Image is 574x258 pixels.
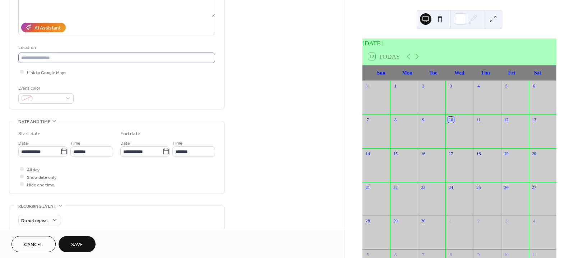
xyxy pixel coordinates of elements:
div: 11 [531,252,537,258]
span: Link to Google Maps [27,69,66,76]
div: 20 [531,150,537,157]
div: 3 [448,83,454,89]
div: Start date [18,130,41,138]
div: Event color [18,85,72,92]
div: 12 [503,117,509,123]
div: 15 [393,150,399,157]
span: Cancel [24,241,43,249]
div: 24 [448,184,454,190]
div: 19 [503,150,509,157]
div: 10 [448,117,454,123]
button: Save [59,236,96,252]
div: 9 [420,117,426,123]
div: 28 [365,218,371,224]
div: 1 [448,218,454,224]
div: Thu [472,65,499,80]
div: 4 [531,218,537,224]
div: 30 [420,218,426,224]
div: 9 [476,252,482,258]
span: Do not repeat [21,216,48,225]
div: 31 [365,83,371,89]
div: 2 [476,218,482,224]
span: Show date only [27,173,56,181]
div: 6 [531,83,537,89]
div: 10 [503,252,509,258]
span: Save [71,241,83,249]
span: Hide end time [27,181,54,189]
span: Date [18,139,28,147]
span: Date and time [18,118,50,126]
div: 1 [393,83,399,89]
div: 8 [393,117,399,123]
div: Wed [446,65,473,80]
div: 3 [503,218,509,224]
div: 27 [531,184,537,190]
div: Sun [368,65,394,80]
div: 4 [476,83,482,89]
div: 6 [393,252,399,258]
span: Date [120,139,130,147]
div: 22 [393,184,399,190]
div: Sat [524,65,551,80]
span: Time [172,139,182,147]
div: Location [18,44,214,51]
div: 17 [448,150,454,157]
div: 5 [365,252,371,258]
div: 7 [420,252,426,258]
button: AI Assistant [21,23,66,32]
div: 16 [420,150,426,157]
button: Cancel [11,236,56,252]
div: 11 [476,117,482,123]
div: 26 [503,184,509,190]
span: All day [27,166,40,173]
div: 21 [365,184,371,190]
div: 25 [476,184,482,190]
div: [DATE] [362,39,556,48]
span: Recurring event [18,203,56,210]
div: 13 [531,117,537,123]
div: 8 [448,252,454,258]
span: Time [70,139,80,147]
div: End date [120,130,140,138]
div: 2 [420,83,426,89]
div: 23 [420,184,426,190]
div: Fri [499,65,525,80]
div: 14 [365,150,371,157]
div: 5 [503,83,509,89]
div: Mon [394,65,420,80]
div: 29 [393,218,399,224]
div: Tue [420,65,446,80]
div: 7 [365,117,371,123]
div: AI Assistant [34,24,61,32]
div: 18 [476,150,482,157]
